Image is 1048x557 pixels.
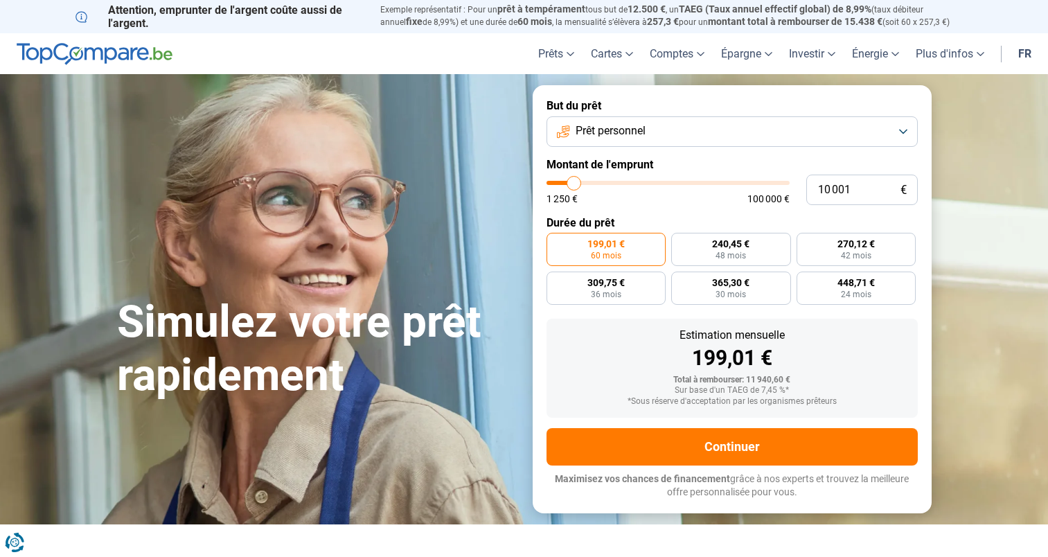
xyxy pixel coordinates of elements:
[76,3,364,30] p: Attention, emprunter de l'argent coûte aussi de l'argent.
[1010,33,1040,74] a: fr
[517,16,552,27] span: 60 mois
[647,16,679,27] span: 257,3 €
[558,348,907,369] div: 199,01 €
[716,290,746,299] span: 30 mois
[781,33,844,74] a: Investir
[530,33,583,74] a: Prêts
[587,239,625,249] span: 199,01 €
[679,3,871,15] span: TAEG (Taux annuel effectif global) de 8,99%
[406,16,423,27] span: fixe
[591,251,621,260] span: 60 mois
[555,473,730,484] span: Maximisez vos chances de financement
[558,330,907,341] div: Estimation mensuelle
[907,33,993,74] a: Plus d'infos
[547,99,918,112] label: But du prêt
[117,296,516,403] h1: Simulez votre prêt rapidement
[641,33,713,74] a: Comptes
[713,33,781,74] a: Épargne
[558,375,907,385] div: Total à rembourser: 11 940,60 €
[547,216,918,229] label: Durée du prêt
[712,278,749,288] span: 365,30 €
[587,278,625,288] span: 309,75 €
[712,239,749,249] span: 240,45 €
[497,3,585,15] span: prêt à tempérament
[547,116,918,147] button: Prêt personnel
[558,397,907,407] div: *Sous réserve d'acceptation par les organismes prêteurs
[837,239,875,249] span: 270,12 €
[576,123,646,139] span: Prêt personnel
[844,33,907,74] a: Énergie
[547,194,578,204] span: 1 250 €
[716,251,746,260] span: 48 mois
[17,43,172,65] img: TopCompare
[837,278,875,288] span: 448,71 €
[558,386,907,396] div: Sur base d'un TAEG de 7,45 %*
[547,158,918,171] label: Montant de l'emprunt
[583,33,641,74] a: Cartes
[547,472,918,499] p: grâce à nos experts et trouvez la meilleure offre personnalisée pour vous.
[628,3,666,15] span: 12.500 €
[841,251,871,260] span: 42 mois
[547,428,918,466] button: Continuer
[841,290,871,299] span: 24 mois
[747,194,790,204] span: 100 000 €
[900,184,907,196] span: €
[708,16,882,27] span: montant total à rembourser de 15.438 €
[591,290,621,299] span: 36 mois
[380,3,973,28] p: Exemple représentatif : Pour un tous but de , un (taux débiteur annuel de 8,99%) et une durée de ...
